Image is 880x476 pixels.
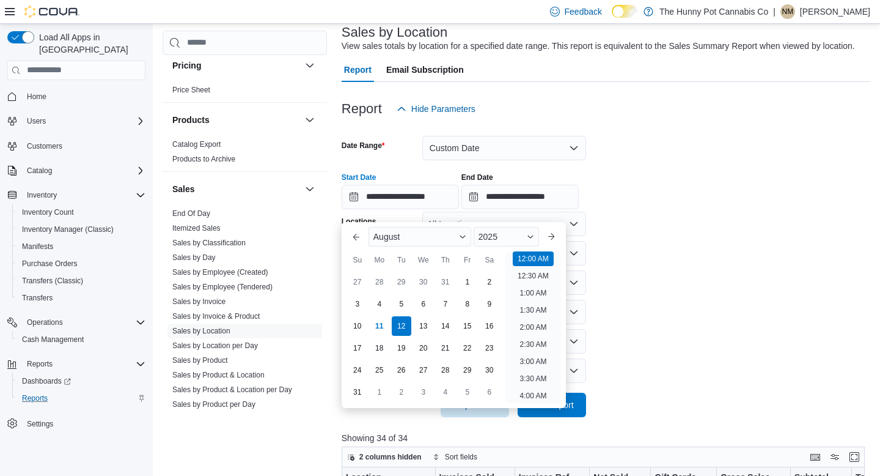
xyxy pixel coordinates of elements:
[17,239,145,254] span: Manifests
[414,338,433,358] div: day-20
[541,227,561,247] button: Next month
[17,374,145,389] span: Dashboards
[346,227,366,247] button: Previous Month
[458,382,477,402] div: day-5
[172,282,273,292] span: Sales by Employee (Tendered)
[342,173,376,182] label: Start Date
[22,138,145,154] span: Customers
[348,360,367,380] div: day-24
[414,382,433,402] div: day-3
[458,272,477,292] div: day-1
[27,116,46,126] span: Users
[172,85,210,95] span: Price Sheet
[515,320,551,335] li: 2:00 AM
[359,452,422,462] span: 2 columns hidden
[428,450,482,464] button: Sort fields
[172,140,221,149] a: Catalog Export
[163,137,327,171] div: Products
[17,273,145,288] span: Transfers (Classic)
[172,139,221,149] span: Catalog Export
[369,227,471,247] div: Button. Open the month selector. August is currently selected.
[34,31,145,56] span: Load All Apps in [GEOGRAPHIC_DATA]
[342,432,870,444] p: Showing 34 of 34
[436,382,455,402] div: day-4
[342,102,382,116] h3: Report
[414,250,433,270] div: We
[22,188,62,203] button: Inventory
[513,269,554,283] li: 12:30 AM
[370,360,389,380] div: day-25
[17,239,58,254] a: Manifests
[392,360,411,380] div: day-26
[22,163,57,178] button: Catalog
[163,83,327,102] div: Pricing
[17,332,89,347] a: Cash Management
[302,182,317,196] button: Sales
[386,58,464,82] span: Email Subscription
[569,219,579,229] button: Open list of options
[515,286,551,300] li: 1:00 AM
[12,373,150,390] a: Dashboards
[847,450,862,464] button: Enter fullscreen
[172,223,221,233] span: Itemized Sales
[348,250,367,270] div: Su
[12,204,150,221] button: Inventory Count
[565,6,602,18] span: Feedback
[22,89,51,104] a: Home
[172,59,201,72] h3: Pricing
[172,297,226,306] a: Sales by Invoice
[22,293,53,303] span: Transfers
[445,452,477,462] span: Sort fields
[342,450,427,464] button: 2 columns hidden
[17,291,57,305] a: Transfers
[480,382,499,402] div: day-6
[370,294,389,314] div: day-4
[22,376,71,386] span: Dashboards
[172,86,210,94] a: Price Sheet
[414,360,433,380] div: day-27
[808,450,823,464] button: Keyboard shortcuts
[458,250,477,270] div: Fr
[392,272,411,292] div: day-29
[12,221,150,238] button: Inventory Manager (Classic)
[2,162,150,179] button: Catalog
[17,391,145,406] span: Reports
[515,337,551,352] li: 2:30 AM
[348,316,367,336] div: day-10
[172,114,300,126] button: Products
[172,268,268,277] a: Sales by Employee (Created)
[22,315,68,330] button: Operations
[172,154,235,164] span: Products to Archive
[17,222,119,237] a: Inventory Manager (Classic)
[17,273,88,288] a: Transfers (Classic)
[569,248,579,258] button: Open list of options
[22,259,78,269] span: Purchase Orders
[414,316,433,336] div: day-13
[2,355,150,373] button: Reports
[414,272,433,292] div: day-30
[17,256,82,271] a: Purchase Orders
[17,205,79,220] a: Inventory Count
[342,40,855,53] div: View sales totals by location for a specified date range. This report is equivalent to the Sales ...
[172,400,255,409] span: Sales by Product per Day
[163,206,327,417] div: Sales
[172,238,246,248] span: Sales by Classification
[27,419,53,429] span: Settings
[172,385,292,394] a: Sales by Product & Location per Day
[22,188,145,203] span: Inventory
[22,89,145,104] span: Home
[348,294,367,314] div: day-3
[172,400,255,409] a: Sales by Product per Day
[22,114,145,128] span: Users
[411,103,475,115] span: Hide Parameters
[17,222,145,237] span: Inventory Manager (Classic)
[7,83,145,464] nav: Complex example
[17,256,145,271] span: Purchase Orders
[27,190,57,200] span: Inventory
[17,332,145,347] span: Cash Management
[827,450,842,464] button: Display options
[569,278,579,288] button: Open list of options
[2,113,150,130] button: Users
[392,250,411,270] div: Tu
[348,338,367,358] div: day-17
